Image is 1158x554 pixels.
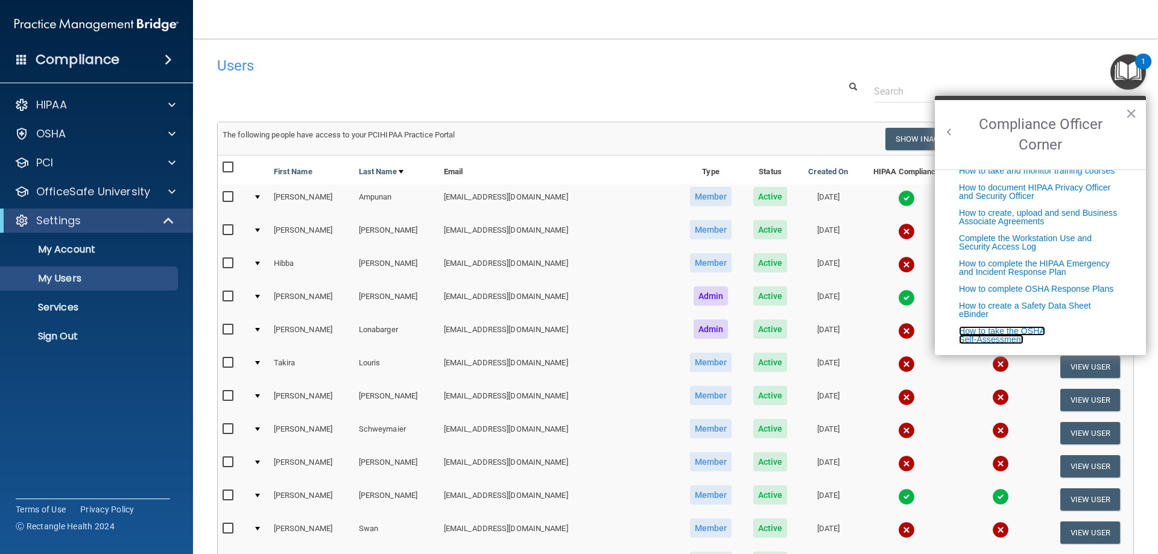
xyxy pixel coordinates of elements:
a: How to take the OSHASelf-Assessment [959,326,1045,344]
img: cross.ca9f0e7f.svg [992,521,1009,538]
td: Schweymaier [354,417,439,450]
td: [PERSON_NAME] [269,483,354,516]
a: How to create, upload and send Business Associate Agreements [959,208,1117,226]
td: [PERSON_NAME] [354,483,439,516]
span: Member [690,452,732,471]
td: [PERSON_NAME] [354,383,439,417]
span: Active [753,286,788,306]
a: Last Name [359,165,403,179]
img: PMB logo [14,13,179,37]
button: Back to Resource Center Home [943,126,955,138]
td: [DATE] [797,450,859,483]
td: [PERSON_NAME] [269,417,354,450]
td: [PERSON_NAME] [354,218,439,251]
a: How to take and monitor training courses [959,166,1115,175]
td: [EMAIL_ADDRESS][DOMAIN_NAME] [439,516,679,549]
a: HIPAA [14,98,176,112]
span: Active [753,353,788,372]
td: [EMAIL_ADDRESS][DOMAIN_NAME] [439,317,679,350]
span: Member [690,485,732,505]
span: Member [690,220,732,239]
td: [PERSON_NAME] [354,284,439,317]
a: How to complete the HIPAA Emergency and Incident Response Plan [959,259,1110,277]
img: tick.e7d51cea.svg [898,488,915,505]
td: [EMAIL_ADDRESS][DOMAIN_NAME] [439,251,679,284]
button: View User [1060,356,1120,378]
th: HIPAA Compliance [859,156,954,184]
iframe: Drift Widget Chat Controller [949,468,1144,517]
td: Swan [354,516,439,549]
td: [EMAIL_ADDRESS][DOMAIN_NAME] [439,218,679,251]
td: [PERSON_NAME] [269,284,354,317]
a: Complete the Workstation Use and Security Access Log [959,233,1092,251]
button: Open Resource Center, 1 new notification [1110,54,1146,90]
span: Admin [694,319,729,339]
td: [EMAIL_ADDRESS][DOMAIN_NAME] [439,284,679,317]
a: PCI [14,156,176,170]
td: Lonabarger [354,317,439,350]
td: [EMAIL_ADDRESS][DOMAIN_NAME] [439,350,679,383]
button: Show Inactive Users [885,128,990,150]
td: [PERSON_NAME] [269,317,354,350]
span: Active [753,220,788,239]
td: [DATE] [797,350,859,383]
a: How to create a Safety Data Sheet eBinder [959,301,1091,319]
img: tick.e7d51cea.svg [898,190,915,207]
span: Admin [694,286,729,306]
td: [DATE] [797,516,859,549]
h2: Compliance Officer Corner [935,100,1146,169]
td: [DATE] [797,383,859,417]
span: Member [690,187,732,206]
button: View User [1060,389,1120,411]
img: cross.ca9f0e7f.svg [992,422,1009,439]
th: Status [743,156,797,184]
a: How to document HIPAA Privacy Officer and Security Officer [959,183,1110,201]
td: [DATE] [797,483,859,516]
td: [DATE] [797,317,859,350]
td: [PERSON_NAME] [269,184,354,218]
img: cross.ca9f0e7f.svg [898,223,915,240]
td: [PERSON_NAME] [269,218,354,251]
span: Active [753,419,788,438]
td: [EMAIL_ADDRESS][DOMAIN_NAME] [439,483,679,516]
button: Close [1125,104,1137,123]
a: Created On [808,165,848,179]
img: tick.e7d51cea.svg [898,289,915,306]
td: Ampunan [354,184,439,218]
img: cross.ca9f0e7f.svg [992,356,1009,373]
h4: Compliance [36,51,119,68]
span: Ⓒ Rectangle Health 2024 [16,520,115,532]
span: Active [753,518,788,538]
span: Active [753,319,788,339]
img: cross.ca9f0e7f.svg [898,521,915,538]
td: Takira [269,350,354,383]
td: Hibba [269,251,354,284]
td: Louris [354,350,439,383]
span: Active [753,485,788,505]
input: Search [874,80,1125,102]
span: Active [753,386,788,405]
td: [PERSON_NAME] [269,516,354,549]
p: Settings [36,213,81,228]
a: OSHA [14,127,176,141]
span: Member [690,353,732,372]
div: 1 [1141,61,1145,77]
td: [DATE] [797,218,859,251]
td: [PERSON_NAME] [269,383,354,417]
img: cross.ca9f0e7f.svg [898,389,915,406]
td: [DATE] [797,417,859,450]
td: [PERSON_NAME] [269,450,354,483]
img: cross.ca9f0e7f.svg [898,256,915,273]
th: Email [439,156,679,184]
span: Member [690,253,732,272]
td: [EMAIL_ADDRESS][DOMAIN_NAME] [439,184,679,218]
span: Active [753,187,788,206]
a: Privacy Policy [80,503,134,515]
p: OSHA [36,127,66,141]
img: cross.ca9f0e7f.svg [898,422,915,439]
p: PCI [36,156,53,170]
button: View User [1060,455,1120,477]
span: The following people have access to your PCIHIPAA Practice Portal [223,130,455,139]
img: cross.ca9f0e7f.svg [898,455,915,472]
p: HIPAA [36,98,67,112]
